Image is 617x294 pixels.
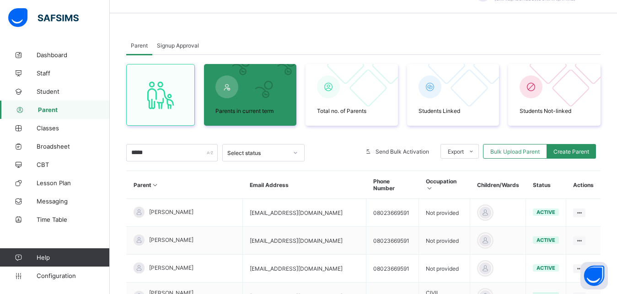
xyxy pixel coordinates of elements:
[419,199,470,227] td: Not provided
[37,69,110,77] span: Staff
[537,265,555,271] span: active
[37,198,110,205] span: Messaging
[537,237,555,243] span: active
[418,107,488,114] span: Students Linked
[37,254,109,261] span: Help
[8,8,79,27] img: safsims
[448,148,464,155] span: Export
[37,88,110,95] span: Student
[426,185,434,192] i: Sort in Ascending Order
[580,262,608,289] button: Open asap
[37,179,110,187] span: Lesson Plan
[243,227,366,255] td: [EMAIL_ADDRESS][DOMAIN_NAME]
[553,148,589,155] span: Create Parent
[366,199,419,227] td: 08023669591
[227,150,288,156] div: Select status
[419,227,470,255] td: Not provided
[366,255,419,283] td: 08023669591
[470,171,526,199] th: Children/Wards
[37,272,109,279] span: Configuration
[537,209,555,215] span: active
[215,107,285,114] span: Parents in current term
[376,148,429,155] span: Send Bulk Activation
[37,216,110,223] span: Time Table
[419,171,470,199] th: Occupation
[366,227,419,255] td: 08023669591
[366,171,419,199] th: Phone Number
[149,264,193,271] span: [PERSON_NAME]
[38,106,110,113] span: Parent
[243,199,366,227] td: [EMAIL_ADDRESS][DOMAIN_NAME]
[149,208,193,215] span: [PERSON_NAME]
[566,171,601,199] th: Actions
[37,124,110,132] span: Classes
[243,255,366,283] td: [EMAIL_ADDRESS][DOMAIN_NAME]
[317,107,386,114] span: Total no. of Parents
[490,148,540,155] span: Bulk Upload Parent
[520,107,589,114] span: Students Not-linked
[37,161,110,168] span: CBT
[151,182,159,188] i: Sort in Ascending Order
[37,143,110,150] span: Broadsheet
[149,236,193,243] span: [PERSON_NAME]
[243,171,366,199] th: Email Address
[419,255,470,283] td: Not provided
[131,42,148,49] span: Parent
[37,51,110,59] span: Dashboard
[157,42,199,49] span: Signup Approval
[526,171,566,199] th: Status
[127,171,243,199] th: Parent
